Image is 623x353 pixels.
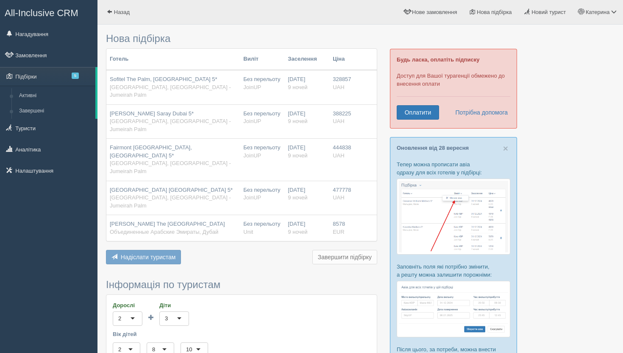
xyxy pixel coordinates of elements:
[110,84,231,98] span: [GEOGRAPHIC_DATA], [GEOGRAPHIC_DATA] - Jumeirah Palm
[288,84,307,90] span: 9 ночей
[288,118,307,124] span: 9 ночей
[333,84,344,90] span: UAH
[106,250,181,264] button: Надіслати туристам
[243,229,253,235] span: Unit
[110,194,231,209] span: [GEOGRAPHIC_DATA], [GEOGRAPHIC_DATA] - Jumeirah Palm
[397,145,469,151] a: Оновлення від 28 вересня
[113,330,370,338] label: Вік дітей
[240,49,284,70] th: Виліт
[106,33,377,44] h3: Нова підбірка
[118,314,121,323] div: 2
[329,49,354,70] th: Ціна
[106,49,240,70] th: Готель
[333,187,351,193] span: 477778
[397,179,510,255] img: %D0%BF%D1%96%D0%B4%D0%B1%D1%96%D1%80%D0%BA%D0%B0-%D0%B0%D0%B2%D1%96%D0%B0-1-%D1%81%D1%80%D0%BC-%D...
[503,143,508,153] span: ×
[243,220,281,236] div: Без перельоту
[15,104,95,119] a: Завершені
[333,221,345,227] span: 8578
[110,160,231,174] span: [GEOGRAPHIC_DATA], [GEOGRAPHIC_DATA] - Jumeirah Palm
[110,110,194,117] span: [PERSON_NAME] Saray Dubai 5*
[110,144,192,159] span: Fairmont [GEOGRAPHIC_DATA], [GEOGRAPHIC_DATA] 5*
[243,144,281,160] div: Без перельоту
[110,229,218,235] span: Объединенные Арабские Эмираты, Дубай
[333,194,344,201] span: UAH
[5,8,78,18] span: All-Inclusive CRM
[243,110,281,126] div: Без перельоту
[397,105,439,120] a: Оплатити
[333,152,344,159] span: UAH
[0,0,97,24] a: All-Inclusive CRM
[333,76,351,82] span: 328857
[288,194,307,201] span: 9 ночей
[15,88,95,104] a: Активні
[243,186,281,202] div: Без перельоту
[113,301,142,309] label: Дорослі
[390,49,517,129] div: Доступ для Вашої турагенції обмежено до внесення оплати
[243,194,261,201] span: JoinUP
[243,76,281,91] div: Без перельоту
[288,152,307,159] span: 9 ночей
[110,118,231,132] span: [GEOGRAPHIC_DATA], [GEOGRAPHIC_DATA] - Jumeirah Palm
[333,110,351,117] span: 388225
[288,186,326,202] div: [DATE]
[121,254,176,261] span: Надіслати туристам
[288,110,326,126] div: [DATE]
[110,221,225,227] span: [PERSON_NAME] The [GEOGRAPHIC_DATA]
[288,220,326,236] div: [DATE]
[288,144,326,160] div: [DATE]
[110,76,217,82] span: Sofitel The Palm, [GEOGRAPHIC_DATA] 5*
[288,76,326,91] div: [DATE]
[72,73,79,79] span: 5
[110,187,233,193] span: [GEOGRAPHIC_DATA] [GEOGRAPHIC_DATA] 5*
[450,105,508,120] a: Потрібна допомога
[165,314,168,323] div: 3
[333,229,344,235] span: EUR
[159,301,189,309] label: Діти
[412,9,457,15] span: Нове замовлення
[477,9,512,15] span: Нова підбірка
[397,281,510,337] img: %D0%BF%D1%96%D0%B4%D0%B1%D1%96%D1%80%D0%BA%D0%B0-%D0%B0%D0%B2%D1%96%D0%B0-2-%D1%81%D1%80%D0%BC-%D...
[106,279,377,290] h3: Інформація по туристам
[288,229,307,235] span: 9 ночей
[531,9,566,15] span: Новий турист
[503,144,508,153] button: Close
[243,152,261,159] span: JoinUP
[243,84,261,90] span: JoinUP
[397,56,479,63] b: Будь ласка, оплатіть підписку
[333,118,344,124] span: UAH
[333,144,351,151] span: 444838
[284,49,329,70] th: Заселення
[397,263,510,279] p: Заповніть поля які потрібно змінити, а решту можна залишити порожніми:
[114,9,130,15] span: Назад
[397,160,510,176] p: Тепер можна прописати авіа одразу для всіх готелів у підбірці:
[586,9,609,15] span: Катерина
[312,250,377,264] button: Завершити підбірку
[243,118,261,124] span: JoinUP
